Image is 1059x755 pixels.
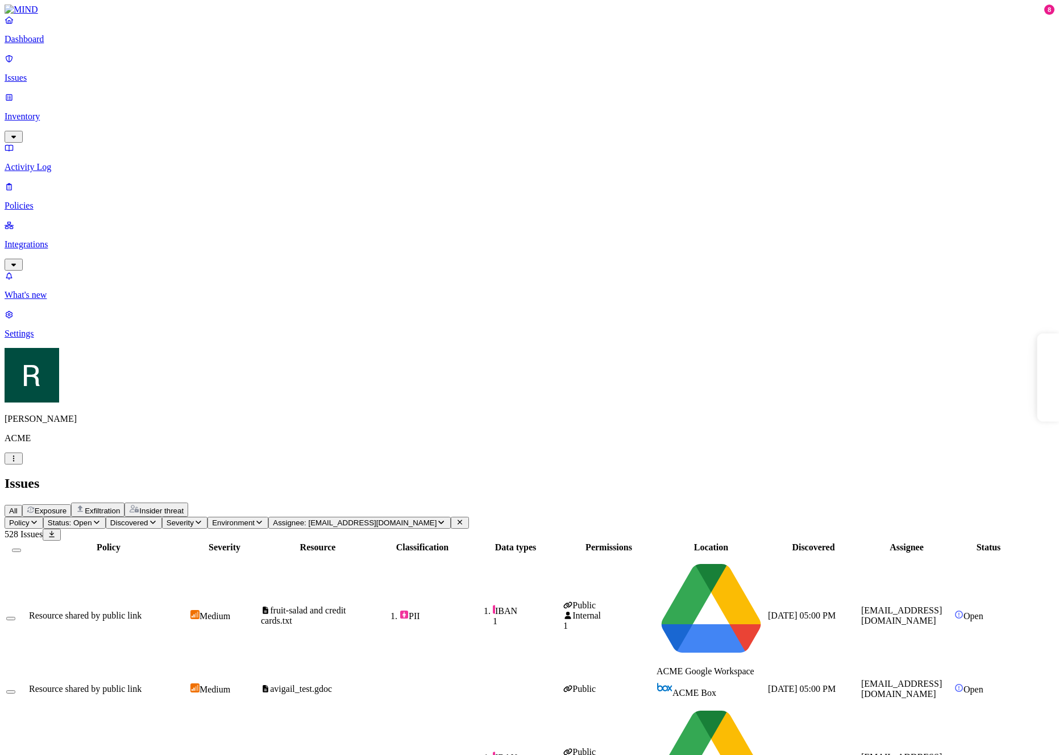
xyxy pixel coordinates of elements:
img: pii-line [493,605,495,614]
span: Medium [200,611,230,621]
div: PII [400,610,468,621]
p: Inventory [5,111,1054,122]
p: Integrations [5,239,1054,250]
img: Ron Rabinovich [5,348,59,403]
div: 1 [563,621,654,631]
span: avigail_test.gdoc [270,684,332,694]
p: Dashboard [5,34,1054,44]
button: Select row [6,617,15,620]
span: Exposure [35,507,67,515]
div: Permissions [563,542,654,553]
p: [PERSON_NAME] [5,414,1054,424]
span: Assignee: [EMAIL_ADDRESS][DOMAIN_NAME] [273,518,437,527]
span: Severity [167,518,194,527]
div: Assignee [861,542,952,553]
div: Policy [29,542,188,553]
span: Policy [9,518,30,527]
p: Activity Log [5,162,1054,172]
div: 8 [1044,5,1054,15]
p: Issues [5,73,1054,83]
img: MIND [5,5,38,15]
div: Classification [377,542,468,553]
div: 1 [493,616,561,627]
a: Dashboard [5,15,1054,44]
a: Settings [5,309,1054,339]
img: pii [400,610,409,619]
span: Insider threat [139,507,184,515]
div: Public [563,600,654,611]
div: Data types [470,542,561,553]
img: box [657,680,672,696]
span: [DATE] 05:00 PM [768,684,836,694]
a: Activity Log [5,143,1054,172]
div: Severity [190,542,259,553]
a: Inventory [5,92,1054,141]
span: [DATE] 05:00 PM [768,611,836,620]
img: google-drive [657,555,766,664]
span: Resource shared by public link [29,611,142,620]
span: Discovered [110,518,148,527]
span: 528 Issues [5,529,43,539]
span: Environment [212,518,255,527]
span: [EMAIL_ADDRESS][DOMAIN_NAME] [861,679,942,699]
div: IBAN [493,605,561,616]
span: Open [964,685,983,694]
span: All [9,507,18,515]
h2: Issues [5,476,1054,491]
div: Status [954,542,1023,553]
img: severity-medium [190,683,200,692]
div: Internal [563,611,654,621]
button: Select row [6,690,15,694]
p: What's new [5,290,1054,300]
p: ACME [5,433,1054,443]
span: ACME Google Workspace [657,666,754,676]
a: Integrations [5,220,1054,269]
a: Policies [5,181,1054,211]
a: Issues [5,53,1054,83]
div: Discovered [768,542,859,553]
p: Settings [5,329,1054,339]
a: What's new [5,271,1054,300]
div: Resource [261,542,375,553]
span: Exfiltration [85,507,120,515]
span: Status: Open [48,518,92,527]
img: status-open [954,610,964,619]
p: Policies [5,201,1054,211]
span: ACME Box [672,688,716,698]
span: Medium [200,685,230,694]
span: Resource shared by public link [29,684,142,694]
div: Location [657,542,766,553]
div: Public [563,684,654,694]
a: MIND [5,5,1054,15]
span: [EMAIL_ADDRESS][DOMAIN_NAME] [861,605,942,625]
button: Select all [12,549,21,552]
img: status-open [954,683,964,692]
span: Open [964,611,983,621]
img: severity-medium [190,610,200,619]
span: fruit-salad and credit cards.txt [261,605,346,625]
